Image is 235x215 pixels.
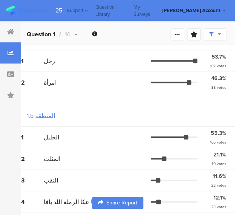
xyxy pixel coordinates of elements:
div: 22 votes [211,183,226,188]
div: 21.1% [213,151,226,159]
div: 11.6% [213,172,226,180]
div: 1.b المنطقة [27,111,55,120]
span: Share Report [106,200,137,206]
span: الجليل [44,133,59,142]
div: 1 [21,57,44,65]
div: 2 [21,78,44,87]
div: 46.3% [211,74,226,82]
span: النقب [44,176,58,185]
div: [PERSON_NAME] Account [162,7,220,14]
div: 3 [21,176,44,185]
span: رجل [44,57,55,65]
div: 40 votes [211,161,226,167]
div: Support [67,5,88,16]
div: 105 votes [210,139,226,145]
div: | [51,6,52,15]
div: 102 votes [210,63,226,69]
span: امرأة [44,78,57,87]
b: Question 1 [27,30,55,39]
div: 25 מדד המאחדים אוקטובר [55,7,124,14]
div: 1 [21,133,44,142]
a: My Surveys [130,3,158,18]
a: Question Library [92,3,130,18]
div: 12.1% [213,194,226,202]
span: 14 [65,30,70,39]
div: 2 [21,155,44,163]
img: segmanta logo [6,6,48,15]
span: المثلث [44,155,60,163]
span: / [59,30,61,39]
div: 53.7% [212,53,226,61]
div: 55.3% [211,129,226,137]
div: 88 votes [211,85,226,90]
